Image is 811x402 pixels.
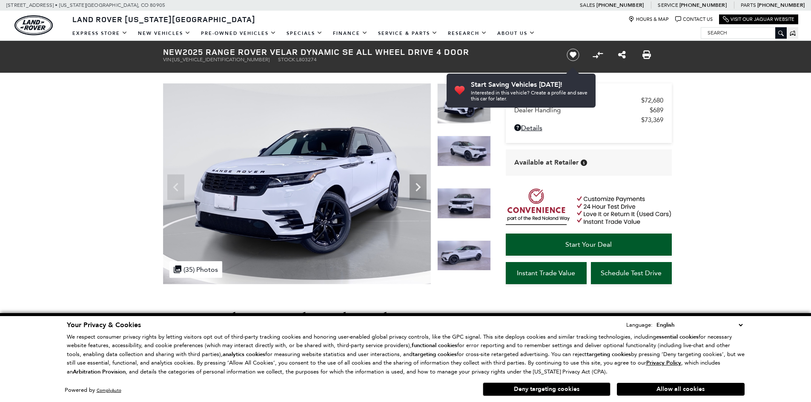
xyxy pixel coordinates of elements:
[646,359,681,366] a: Privacy Policy
[641,116,663,124] span: $73,369
[596,2,644,9] a: [PHONE_NUMBER]
[514,124,663,132] a: Details
[410,174,427,200] div: Next
[642,50,651,60] a: Print this New 2025 Range Rover Velar Dynamic SE All Wheel Drive 4 Door
[373,26,443,41] a: Service & Parts
[514,106,650,114] span: Dealer Handling
[413,351,457,358] strong: targeting cookies
[483,382,610,396] button: Deny targeting cookies
[506,262,587,284] a: Instant Trade Value
[618,50,626,60] a: Share this New 2025 Range Rover Velar Dynamic SE All Wheel Drive 4 Door
[580,2,595,8] span: Sales
[163,47,553,57] h1: 2025 Range Rover Velar Dynamic SE All Wheel Drive 4 Door
[412,342,457,349] strong: functional cookies
[654,320,745,330] select: Language Select
[437,136,491,166] img: New 2025 Fuji White LAND ROVER Dynamic SE image 2
[517,269,575,277] span: Instant Trade Value
[514,97,663,104] a: MSRP $72,680
[741,2,756,8] span: Parts
[437,240,491,271] img: New 2025 Fuji White LAND ROVER Dynamic SE image 4
[641,97,663,104] span: $72,680
[626,322,653,328] div: Language:
[169,261,222,278] div: (35) Photos
[757,2,805,9] a: [PHONE_NUMBER]
[646,359,681,367] u: Privacy Policy
[564,48,582,62] button: Save vehicle
[72,14,255,24] span: Land Rover [US_STATE][GEOGRAPHIC_DATA]
[196,26,281,41] a: Pre-Owned Vehicles
[675,16,713,23] a: Contact Us
[296,57,317,63] span: L803274
[14,15,53,35] a: land-rover
[73,368,126,376] strong: Arbitration Provision
[656,333,699,341] strong: essential cookies
[163,57,172,63] span: VIN:
[514,116,663,124] a: $73,369
[67,333,745,376] p: We respect consumer privacy rights by letting visitors opt out of third-party tracking cookies an...
[628,16,669,23] a: Hours & Map
[443,26,492,41] a: Research
[617,383,745,396] button: Allow all cookies
[514,158,579,167] span: Available at Retailer
[514,106,663,114] a: Dealer Handling $689
[437,83,491,124] img: New 2025 Fuji White LAND ROVER Dynamic SE image 1
[328,26,373,41] a: Finance
[679,2,727,9] a: [PHONE_NUMBER]
[223,351,265,358] strong: analytics cookies
[65,388,121,393] div: Powered by
[278,57,296,63] span: Stock:
[172,57,269,63] span: [US_VEHICLE_IDENTIFICATION_NUMBER]
[14,15,53,35] img: Land Rover
[514,97,641,104] span: MSRP
[67,26,133,41] a: EXPRESS STORE
[591,262,672,284] a: Schedule Test Drive
[133,26,196,41] a: New Vehicles
[587,351,631,358] strong: targeting cookies
[6,2,165,8] a: [STREET_ADDRESS] • [US_STATE][GEOGRAPHIC_DATA], CO 80905
[658,2,678,8] span: Service
[701,28,786,38] input: Search
[163,46,183,57] strong: New
[565,240,612,248] span: Start Your Deal
[581,160,587,166] div: Vehicle is in stock and ready for immediate delivery. Due to demand, availability is subject to c...
[67,14,261,24] a: Land Rover [US_STATE][GEOGRAPHIC_DATA]
[437,188,491,219] img: New 2025 Fuji White LAND ROVER Dynamic SE image 3
[67,320,141,330] span: Your Privacy & Cookies
[591,48,604,61] button: Compare vehicle
[163,83,431,284] img: New 2025 Fuji White LAND ROVER Dynamic SE image 1
[67,26,540,41] nav: Main Navigation
[650,106,663,114] span: $689
[492,26,540,41] a: About Us
[723,16,794,23] a: Visit Our Jaguar Website
[97,388,121,393] a: ComplyAuto
[601,269,662,277] span: Schedule Test Drive
[281,26,328,41] a: Specials
[506,234,672,256] a: Start Your Deal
